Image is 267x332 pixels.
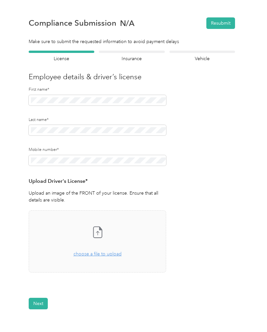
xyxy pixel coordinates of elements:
[74,251,122,257] span: choose a file to upload
[206,17,235,29] button: Resubmit
[99,55,164,62] h4: Insurance
[29,298,48,309] button: Next
[29,71,235,82] h3: Employee details & driver’s license
[29,177,166,185] h3: Upload Driver's License*
[120,20,134,27] span: N/A
[29,18,116,28] h1: Compliance Submission
[29,147,166,153] label: Mobile number*
[29,55,94,62] h4: License
[169,55,235,62] h4: Vehicle
[29,87,166,93] label: First name*
[29,211,166,272] span: choose a file to upload
[29,190,166,203] p: Upload an image of the FRONT of your license. Ensure that all details are visible.
[230,295,267,332] iframe: Everlance-gr Chat Button Frame
[29,38,235,45] div: Make sure to submit the requested information to avoid payment delays
[29,117,166,123] label: Last name*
